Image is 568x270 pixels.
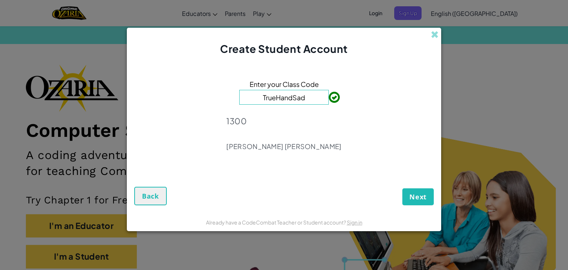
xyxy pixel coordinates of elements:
[402,188,434,205] button: Next
[220,42,348,55] span: Create Student Account
[206,219,347,226] span: Already have a CodeCombat Teacher or Student account?
[409,192,427,201] span: Next
[226,142,341,151] p: [PERSON_NAME] [PERSON_NAME]
[250,79,319,90] span: Enter your Class Code
[347,219,362,226] a: Sign in
[226,116,341,126] p: 1300
[134,187,167,205] button: Back
[142,192,159,200] span: Back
